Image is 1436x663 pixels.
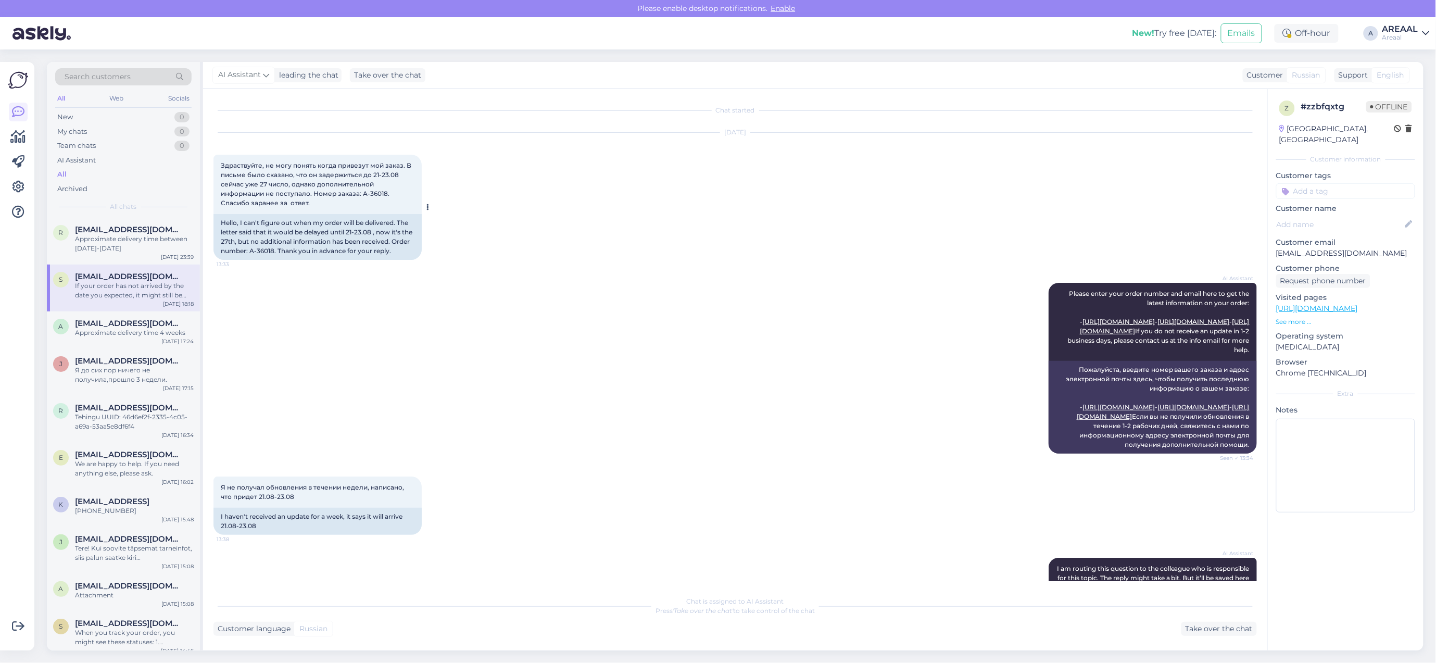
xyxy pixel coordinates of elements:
[213,623,291,634] div: Customer language
[687,597,784,605] span: Chat is assigned to AI Assistant
[161,600,194,608] div: [DATE] 15:08
[75,328,194,337] div: Approximate delivery time 4 weeks
[1364,26,1378,41] div: A
[1301,101,1366,113] div: # zzbfqxtg
[1382,25,1430,42] a: AREAALAreaal
[65,71,131,82] span: Search customers
[1276,155,1415,164] div: Customer information
[161,431,194,439] div: [DATE] 16:34
[8,70,28,90] img: Askly Logo
[1276,203,1415,214] p: Customer name
[768,4,799,13] span: Enable
[75,450,183,459] span: elli@artecdesign.ee
[59,501,64,508] span: k
[1132,28,1155,38] b: New!
[1285,104,1289,112] span: z
[75,459,194,478] div: We are happy to help. If you need anything else, please ask.
[75,619,183,628] span: siimkopp@gmail.com
[1276,405,1415,416] p: Notes
[1382,25,1418,33] div: AREAAL
[161,516,194,523] div: [DATE] 15:48
[217,535,256,543] span: 13:38
[59,322,64,330] span: a
[656,607,815,615] span: Press to take control of the chat
[57,169,67,180] div: All
[1276,183,1415,199] input: Add a tag
[75,281,194,300] div: If your order has not arrived by the date you expected, it might still be processing or delayed. ...
[1276,357,1415,368] p: Browser
[1082,318,1155,326] a: [URL][DOMAIN_NAME]
[75,403,183,412] span: rain5891@gmail.com
[57,184,87,194] div: Archived
[1276,237,1415,248] p: Customer email
[161,253,194,261] div: [DATE] 23:39
[1057,565,1251,591] span: I am routing this question to the colleague who is responsible for this topic. The reply might ta...
[75,497,149,506] span: klopovav@gmail.con
[1366,101,1412,112] span: Offline
[57,141,96,151] div: Team chats
[1215,274,1254,282] span: AI Assistant
[59,538,62,546] span: j
[59,360,62,368] span: j
[1276,389,1415,398] div: Extra
[1067,290,1251,354] span: Please enter your order number and email here to get the latest information on your order: - - - ...
[221,483,406,501] span: Я не получал обновления в течении недели, написано, что придет 21.08-23.08
[1276,170,1415,181] p: Customer tags
[1243,70,1283,81] div: Customer
[110,202,137,211] span: All chats
[1181,622,1257,636] div: Take over the chat
[57,155,96,166] div: AI Assistant
[166,92,192,105] div: Socials
[75,319,183,328] span: alenbilde@yahoo.com
[75,581,183,591] span: anna1988@hot.ee
[1049,361,1257,454] div: Пожалуйста, введите номер вашего заказа и адрес электронной почты здесь, чтобы получить последнюю...
[55,92,67,105] div: All
[59,229,64,236] span: r
[163,384,194,392] div: [DATE] 17:15
[75,628,194,647] div: When you track your order, you might see these statuses: 1. Processing: We are getting your order...
[1275,24,1339,43] div: Off-hour
[161,337,194,345] div: [DATE] 17:24
[75,506,194,516] div: [PHONE_NUMBER]
[1276,368,1415,379] p: Chrome [TECHNICAL_ID]
[75,225,183,234] span: remmark72@gmail.com
[213,106,1257,115] div: Chat started
[108,92,126,105] div: Web
[59,585,64,593] span: a
[75,412,194,431] div: Tehingu UUID: 46d6ef2f-2335-4c05-a69a-53aa5e8df6f4
[161,562,194,570] div: [DATE] 15:08
[221,161,413,207] span: Здраствуйте, не могу понять когда привезут мой заказ. В письме было сказано, что он задержиться д...
[1276,248,1415,259] p: [EMAIL_ADDRESS][DOMAIN_NAME]
[59,454,63,461] span: e
[174,127,190,137] div: 0
[275,70,338,81] div: leading the chat
[75,544,194,562] div: Tere! Kui soovite täpsemat tarneinfot, siis palun saatke kiri [EMAIL_ADDRESS][DOMAIN_NAME]
[161,478,194,486] div: [DATE] 16:02
[1157,318,1230,326] a: [URL][DOMAIN_NAME]
[1276,331,1415,342] p: Operating system
[350,68,425,82] div: Take over the chat
[75,366,194,384] div: Я до сих пор ничего не получила,прошло 3 недели.
[75,534,183,544] span: janika.kandla@gmail.com
[75,591,194,600] div: Attachment
[75,234,194,253] div: Approximate delivery time between [DATE]-[DATE]
[1276,317,1415,327] p: See more ...
[59,276,63,283] span: s
[174,112,190,122] div: 0
[1377,70,1404,81] span: English
[213,128,1257,137] div: [DATE]
[1132,27,1217,40] div: Try free [DATE]:
[1276,342,1415,353] p: [MEDICAL_DATA]
[213,214,422,260] div: Hello, I can't figure out when my order will be delivered. The letter said that it would be delay...
[75,356,183,366] span: jelenakli@mai.ru
[174,141,190,151] div: 0
[1082,403,1155,411] a: [URL][DOMAIN_NAME]
[1292,70,1320,81] span: Russian
[213,508,422,535] div: I haven't received an update for a week, it says it will arrive 21.08-23.08
[1276,274,1370,288] div: Request phone number
[75,272,183,281] span: supergilmanov@gmail.com
[299,623,327,634] span: Russian
[218,69,261,81] span: AI Assistant
[59,622,63,630] span: s
[1276,263,1415,274] p: Customer phone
